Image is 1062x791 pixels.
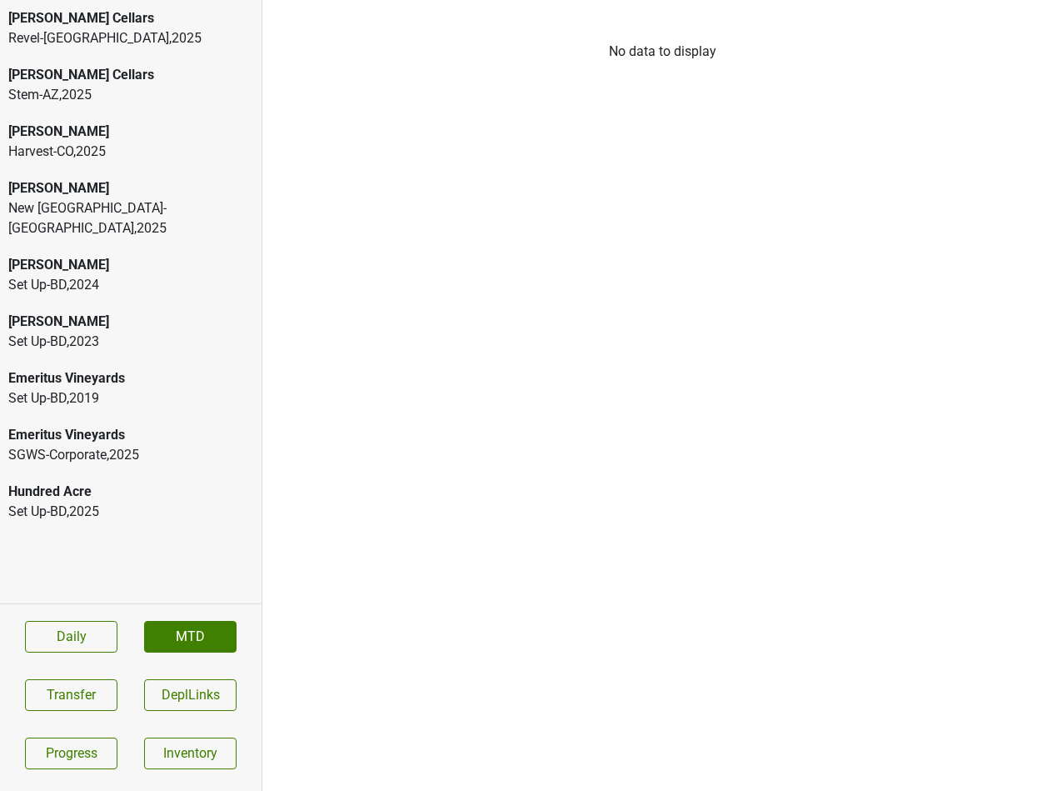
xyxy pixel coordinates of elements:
div: Set Up-BD , 2023 [8,332,253,352]
div: Revel-[GEOGRAPHIC_DATA] , 2025 [8,28,253,48]
div: New [GEOGRAPHIC_DATA]-[GEOGRAPHIC_DATA] , 2025 [8,198,253,238]
div: Set Up-BD , 2025 [8,502,253,522]
div: [PERSON_NAME] [8,255,253,275]
div: Set Up-BD , 2024 [8,275,253,295]
div: Hundred Acre [8,482,253,502]
div: [PERSON_NAME] [8,312,253,332]
div: Harvest-CO , 2025 [8,142,253,162]
button: DeplLinks [144,679,237,711]
div: Set Up-BD , 2019 [8,388,253,408]
div: [PERSON_NAME] Cellars [8,8,253,28]
div: [PERSON_NAME] [8,122,253,142]
button: Transfer [25,679,117,711]
a: Inventory [144,738,237,769]
div: Stem-AZ , 2025 [8,85,253,105]
div: SGWS-Corporate , 2025 [8,445,253,465]
div: Emeritus Vineyards [8,425,253,445]
a: MTD [144,621,237,653]
div: [PERSON_NAME] [8,178,253,198]
div: [PERSON_NAME] Cellars [8,65,253,85]
a: Progress [25,738,117,769]
div: Emeritus Vineyards [8,368,253,388]
div: No data to display [262,42,1062,62]
a: Daily [25,621,117,653]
